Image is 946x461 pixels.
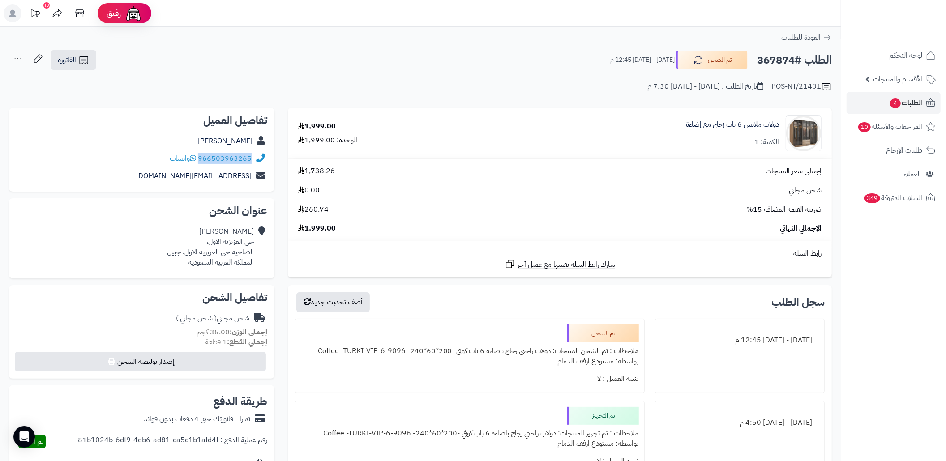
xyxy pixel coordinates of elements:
span: رفيق [107,8,121,19]
img: 1742132665-110103010023.1-90x90.jpg [786,115,821,151]
span: 1,738.26 [298,166,335,176]
div: [PERSON_NAME] حي العزيزيه الاول، الضاحيه حي العزيزيه الاول، جبيل المملكة العربية السعودية [167,226,254,267]
div: 1,999.00 [298,121,336,132]
span: الأقسام والمنتجات [873,73,922,85]
div: رقم عملية الدفع : 81b1024b-6df9-4eb6-ad81-ca5c1b1afd4f [78,435,267,448]
span: 4 [890,98,901,108]
div: تم الشحن [567,324,639,342]
a: دولاب ملابس 6 باب زجاج مع إضاءة [686,120,779,130]
a: واتساب [170,153,196,164]
a: المراجعات والأسئلة10 [847,116,941,137]
h2: طريقة الدفع [213,396,267,407]
span: العملاء [903,168,921,180]
a: 966503963265 [198,153,252,164]
h3: سجل الطلب [771,297,825,307]
span: السلات المتروكة [863,192,922,204]
a: [EMAIL_ADDRESS][DOMAIN_NAME] [136,171,252,181]
a: السلات المتروكة349 [847,187,941,209]
a: تحديثات المنصة [24,4,46,25]
span: 0.00 [298,185,320,196]
a: العودة للطلبات [781,32,832,43]
div: [DATE] - [DATE] 12:45 م [661,332,819,349]
span: 260.74 [298,205,329,215]
div: شحن مجاني [176,313,249,324]
a: الطلبات4 [847,92,941,114]
button: إصدار بوليصة الشحن [15,352,266,371]
a: الفاتورة [51,50,96,70]
span: شحن مجاني [789,185,822,196]
div: ملاحظات : تم الشحن المنتجات: دولاب راحتي زجاج باضاءة 6 باب كوفي -200*60*240- Coffee -TURKI-VIP-6-... [301,342,639,370]
img: logo-2.png [885,25,937,44]
div: تمارا - فاتورتك حتى 4 دفعات بدون فوائد [144,414,250,424]
div: الكمية: 1 [754,137,779,147]
span: 349 [864,193,880,203]
div: [DATE] - [DATE] 4:50 م [661,414,819,431]
a: طلبات الإرجاع [847,140,941,161]
div: Open Intercom Messenger [13,426,35,448]
span: ضريبة القيمة المضافة 15% [746,205,822,215]
span: ( شحن مجاني ) [176,313,217,324]
a: [PERSON_NAME] [198,136,253,146]
span: الإجمالي النهائي [780,223,822,234]
div: POS-NT/21401 [771,81,832,92]
span: الطلبات [889,97,922,109]
div: تم التجهيز [567,407,639,425]
span: العودة للطلبات [781,32,821,43]
small: 35.00 كجم [197,327,267,337]
img: ai-face.png [124,4,142,22]
span: 10 [858,122,871,132]
span: إجمالي سعر المنتجات [766,166,822,176]
button: أضف تحديث جديد [296,292,370,312]
span: شارك رابط السلة نفسها مع عميل آخر [518,260,615,270]
div: 10 [43,2,50,9]
span: المراجعات والأسئلة [857,120,922,133]
h2: الطلب #367874 [757,51,832,69]
small: [DATE] - [DATE] 12:45 م [610,55,675,64]
div: تاريخ الطلب : [DATE] - [DATE] 7:30 م [647,81,763,92]
div: الوحدة: 1,999.00 [298,135,357,145]
div: ملاحظات : تم تجهيز المنتجات: دولاب راحتي زجاج باضاءة 6 باب كوفي -200*60*240- Coffee -TURKI-VIP-6-... [301,425,639,452]
h2: عنوان الشحن [16,205,267,216]
strong: إجمالي الوزن: [230,327,267,337]
a: شارك رابط السلة نفسها مع عميل آخر [505,259,615,270]
strong: إجمالي القطع: [227,337,267,347]
div: تنبيه العميل : لا [301,370,639,388]
button: تم الشحن [676,51,748,69]
a: لوحة التحكم [847,45,941,66]
h2: تفاصيل العميل [16,115,267,126]
span: الفاتورة [58,55,76,65]
span: 1,999.00 [298,223,336,234]
div: رابط السلة [291,248,828,259]
small: 1 قطعة [205,337,267,347]
h2: تفاصيل الشحن [16,292,267,303]
span: طلبات الإرجاع [886,144,922,157]
span: لوحة التحكم [889,49,922,62]
a: العملاء [847,163,941,185]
